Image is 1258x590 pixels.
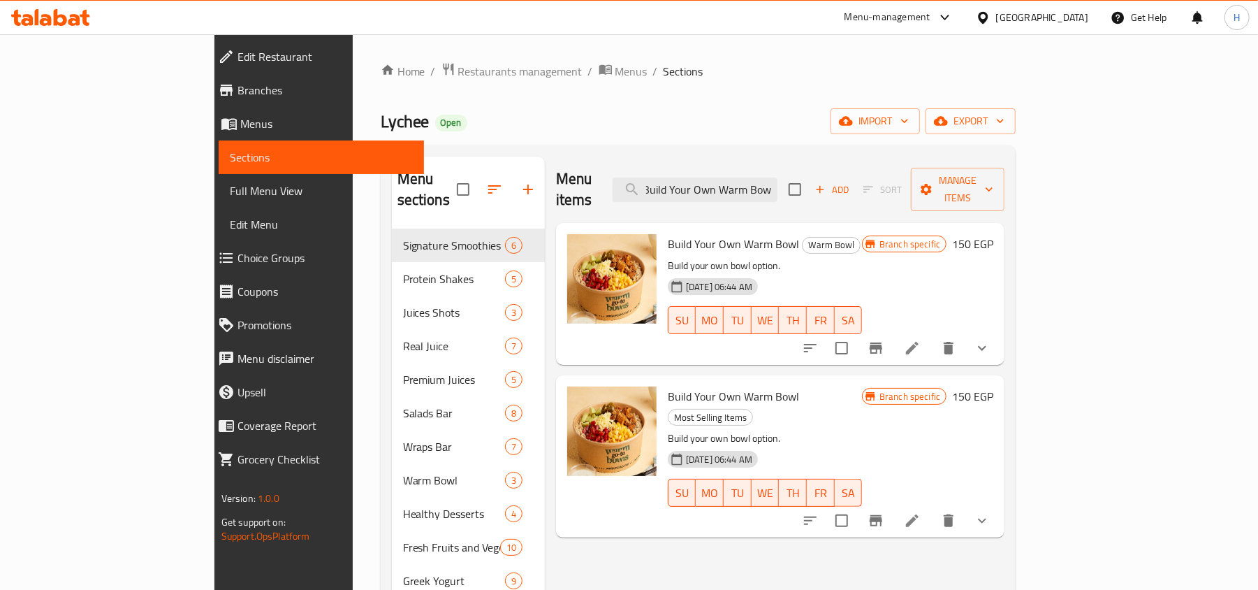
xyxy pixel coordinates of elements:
[381,62,1016,80] nav: breadcrumb
[752,479,780,507] button: WE
[237,250,414,266] span: Choice Groups
[506,440,522,454] span: 7
[803,237,860,253] span: Warm Bowl
[505,237,522,254] div: items
[403,338,505,354] div: Real Juice
[793,504,827,538] button: sort-choices
[701,483,718,503] span: MO
[932,504,965,538] button: delete
[237,317,414,333] span: Promotions
[403,539,500,556] span: Fresh Fruits and Vegetables
[500,539,522,556] div: items
[506,273,522,286] span: 5
[240,115,414,132] span: Menus
[724,306,752,334] button: TU
[506,474,522,487] span: 3
[511,173,545,206] button: Add section
[506,373,522,387] span: 5
[668,410,752,426] span: Most Selling Items
[448,175,478,204] span: Select all sections
[392,531,545,564] div: Fresh Fruits and Vegetables10
[221,527,310,545] a: Support.OpsPlatform
[874,238,946,251] span: Branch specific
[729,483,746,503] span: TU
[793,331,827,365] button: sort-choices
[403,405,505,422] span: Salads Bar
[237,48,414,65] span: Edit Restaurant
[859,504,893,538] button: Branch-specific-item
[965,331,999,365] button: show more
[842,113,909,130] span: import
[599,62,648,80] a: Menus
[810,179,854,201] button: Add
[674,483,690,503] span: SU
[505,505,522,522] div: items
[668,479,696,507] button: SU
[567,234,657,324] img: Build Your Own Warm Bowl
[403,505,505,522] span: Healthy Desserts
[403,271,505,287] span: Protein Shakes
[219,141,425,174] a: Sections
[996,10,1088,25] div: [GEOGRAPHIC_DATA]
[506,575,522,588] span: 9
[588,63,593,80] li: /
[221,489,256,508] span: Version:
[904,512,921,529] a: Edit menu item
[813,182,851,198] span: Add
[258,489,279,508] span: 1.0.0
[505,405,522,422] div: items
[664,63,703,80] span: Sections
[874,390,946,403] span: Branch specific
[230,216,414,233] span: Edit Menu
[506,340,522,353] span: 7
[812,483,829,503] span: FR
[237,350,414,367] span: Menu disclaimer
[207,40,425,73] a: Edit Restaurant
[779,479,807,507] button: TH
[922,172,993,207] span: Manage items
[403,438,505,455] span: Wraps Bar
[937,113,1004,130] span: export
[392,229,545,262] div: Signature Smoothies6
[840,310,857,331] span: SA
[701,310,718,331] span: MO
[680,453,758,466] span: [DATE] 06:44 AM
[827,506,856,535] span: Select to update
[505,438,522,455] div: items
[807,479,835,507] button: FR
[403,573,505,589] span: Greek Yogurt
[615,63,648,80] span: Menus
[403,237,505,254] span: Signature Smoothies
[831,108,920,134] button: import
[668,430,862,447] p: Build your own bowl option.
[230,182,414,199] span: Full Menu View
[392,329,545,363] div: Real Juice7
[556,168,596,210] h2: Menu items
[674,310,690,331] span: SU
[207,375,425,409] a: Upsell
[207,241,425,275] a: Choice Groups
[613,178,777,202] input: search
[696,479,724,507] button: MO
[397,168,457,210] h2: Menu sections
[435,117,467,129] span: Open
[237,283,414,300] span: Coupons
[724,479,752,507] button: TU
[392,363,545,396] div: Premium Juices5
[207,308,425,342] a: Promotions
[780,175,810,204] span: Select section
[911,168,1004,211] button: Manage items
[392,430,545,463] div: Wraps Bar7
[932,331,965,365] button: delete
[965,504,999,538] button: show more
[505,304,522,321] div: items
[219,208,425,241] a: Edit Menu
[859,331,893,365] button: Branch-specific-item
[501,541,522,554] span: 10
[668,386,799,407] span: Build Your Own Warm Bowl
[567,387,657,476] img: Build Your Own Warm Bowl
